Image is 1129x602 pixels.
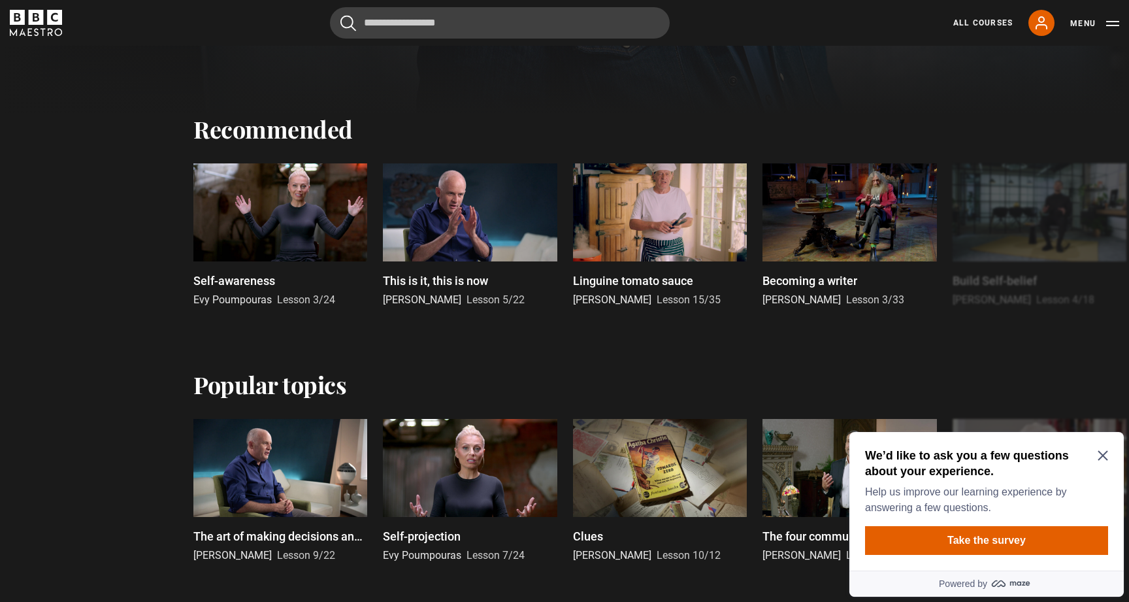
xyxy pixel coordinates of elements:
[657,549,721,561] span: Lesson 10/12
[383,272,488,290] p: This is it, this is now
[254,24,264,34] button: Close Maze Prompt
[193,163,367,308] a: Self-awareness Evy Poumpouras Lesson 3/24
[193,419,367,563] a: The art of making decisions and the joy of missing out [PERSON_NAME] Lesson 9/22
[10,10,62,36] svg: BBC Maestro
[330,7,670,39] input: Search
[657,293,721,306] span: Lesson 15/35
[193,115,353,142] h2: Recommended
[762,549,841,561] span: [PERSON_NAME]
[953,272,1037,290] p: Build Self-belief
[1070,17,1119,30] button: Toggle navigation
[953,163,1126,308] a: Build Self-belief [PERSON_NAME] Lesson 4/18
[762,419,936,563] a: The four communication languages [PERSON_NAME] Lesson 9/26
[466,293,525,306] span: Lesson 5/22
[466,549,525,561] span: Lesson 7/24
[573,163,747,308] a: Linguine tomato sauce [PERSON_NAME] Lesson 15/35
[953,293,1031,306] span: [PERSON_NAME]
[1036,293,1094,306] span: Lesson 4/18
[383,419,557,563] a: Self-projection Evy Poumpouras Lesson 7/24
[193,272,275,290] p: Self-awareness
[340,15,356,31] button: Submit the search query
[21,21,259,52] h2: We’d like to ask you a few questions about your experience.
[573,549,651,561] span: [PERSON_NAME]
[573,527,603,545] p: Clues
[193,527,367,545] p: The art of making decisions and the joy of missing out
[573,419,747,563] a: Clues [PERSON_NAME] Lesson 10/12
[762,272,857,290] p: Becoming a writer
[5,144,280,170] a: Powered by maze
[277,293,335,306] span: Lesson 3/24
[383,293,461,306] span: [PERSON_NAME]
[953,17,1013,29] a: All Courses
[573,272,693,290] p: Linguine tomato sauce
[953,419,1126,563] a: Use a writing routine [PERSON_NAME] Lesson 14/22
[383,163,557,308] a: This is it, this is now [PERSON_NAME] Lesson 5/22
[193,549,272,561] span: [PERSON_NAME]
[21,99,264,128] button: Take the survey
[277,549,335,561] span: Lesson 9/22
[21,58,259,89] p: Help us improve our learning experience by answering a few questions.
[762,163,936,308] a: Becoming a writer [PERSON_NAME] Lesson 3/33
[5,5,280,170] div: Optional study invitation
[383,549,461,561] span: Evy Poumpouras
[762,293,841,306] span: [PERSON_NAME]
[193,371,346,398] h2: Popular topics
[383,527,461,545] p: Self-projection
[762,527,936,545] p: The four communication languages
[193,293,272,306] span: Evy Poumpouras
[573,293,651,306] span: [PERSON_NAME]
[846,293,904,306] span: Lesson 3/33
